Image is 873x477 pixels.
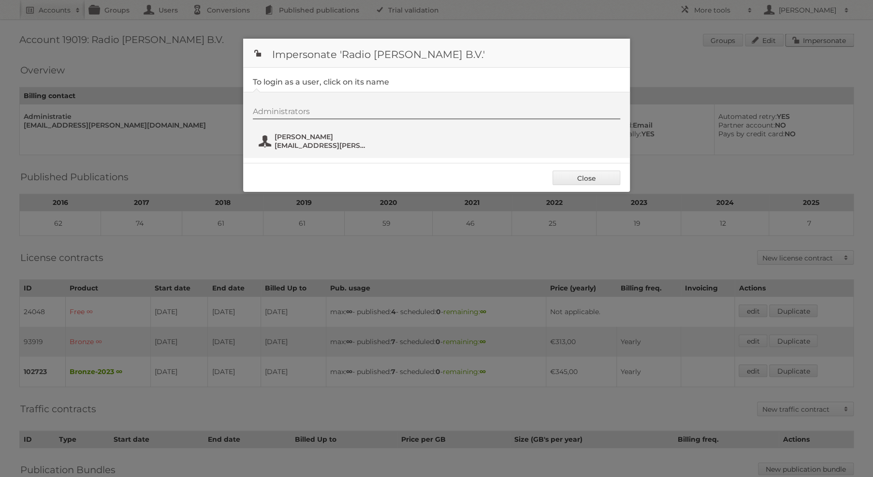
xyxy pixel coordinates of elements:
[553,171,620,185] a: Close
[243,39,630,68] h1: Impersonate 'Radio [PERSON_NAME] B.V.'
[253,77,389,87] legend: To login as a user, click on its name
[275,132,368,141] span: [PERSON_NAME]
[275,141,368,150] span: [EMAIL_ADDRESS][PERSON_NAME][DOMAIN_NAME]
[258,131,371,151] button: [PERSON_NAME] [EMAIL_ADDRESS][PERSON_NAME][DOMAIN_NAME]
[253,107,620,119] div: Administrators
